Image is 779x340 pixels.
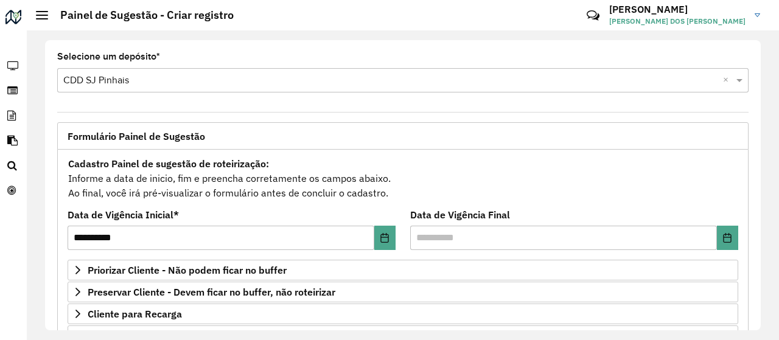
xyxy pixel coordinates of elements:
[88,287,335,297] span: Preservar Cliente - Devem ficar no buffer, não roteirizar
[609,16,746,27] span: [PERSON_NAME] DOS [PERSON_NAME]
[68,131,205,141] span: Formulário Painel de Sugestão
[88,265,287,275] span: Priorizar Cliente - Não podem ficar no buffer
[410,207,510,222] label: Data de Vigência Final
[68,282,738,302] a: Preservar Cliente - Devem ficar no buffer, não roteirizar
[68,207,179,222] label: Data de Vigência Inicial
[57,49,160,64] label: Selecione um depósito
[68,156,738,201] div: Informe a data de inicio, fim e preencha corretamente os campos abaixo. Ao final, você irá pré-vi...
[68,304,738,324] a: Cliente para Recarga
[48,9,234,22] h2: Painel de Sugestão - Criar registro
[68,260,738,280] a: Priorizar Cliente - Não podem ficar no buffer
[580,2,606,29] a: Contato Rápido
[609,4,746,15] h3: [PERSON_NAME]
[717,226,738,250] button: Choose Date
[374,226,396,250] button: Choose Date
[723,73,733,88] span: Clear all
[68,158,269,170] strong: Cadastro Painel de sugestão de roteirização:
[88,309,182,319] span: Cliente para Recarga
